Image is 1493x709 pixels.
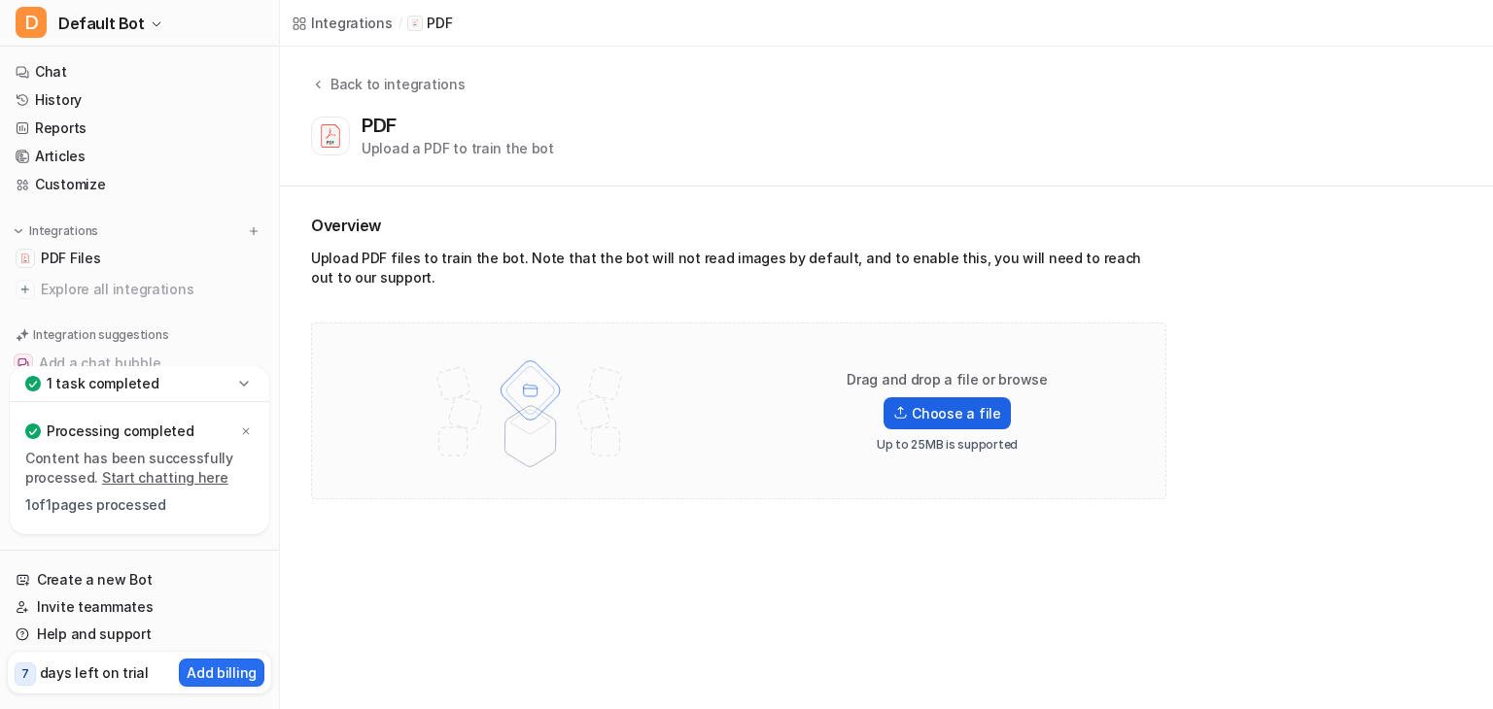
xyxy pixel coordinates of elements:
img: Add a chat bubble [17,357,29,369]
a: Help and support [8,621,271,648]
span: PDF Files [41,249,100,268]
a: Reports [8,115,271,142]
img: PDF icon [410,18,420,28]
span: Explore all integrations [41,274,263,305]
a: Articles [8,143,271,170]
img: expand menu [12,224,25,238]
div: Integrations [311,13,393,33]
a: Create a new Bot [8,566,271,593]
div: Back to integrations [325,74,465,94]
p: Drag and drop a file or browse [847,370,1048,389]
img: menu_add.svg [247,224,260,238]
p: Add billing [187,662,257,683]
p: 1 of 1 pages processed [25,495,254,515]
p: Content has been successfully processed. [25,449,254,488]
a: Start chatting here [102,469,228,486]
img: PDF Files [19,253,31,264]
img: explore all integrations [16,280,35,299]
label: Choose a file [884,397,1010,429]
img: Upload icon [893,406,908,420]
div: Upload PDF files to train the bot. Note that the bot will not read images by default, and to enab... [311,249,1166,295]
button: Back to integrations [311,74,465,114]
p: 1 task completed [47,374,159,393]
span: D [16,7,47,38]
h2: Overview [311,214,1166,237]
a: History [8,86,271,114]
a: Customize [8,171,271,198]
button: Add a chat bubbleAdd a chat bubble [8,348,271,379]
a: Explore all integrations [8,276,271,303]
p: Integrations [29,223,98,239]
a: PDF FilesPDF Files [8,245,271,272]
div: Upload a PDF to train the bot [362,138,554,158]
span: Default Bot [58,10,145,37]
p: 7 [21,665,29,683]
button: Add billing [179,658,264,687]
p: Up to 25MB is supported [877,437,1018,453]
p: days left on trial [40,662,149,683]
p: PDF [427,14,452,33]
a: PDF iconPDF [407,14,452,33]
button: Integrations [8,221,104,241]
span: / [399,15,402,32]
a: Integrations [292,13,393,33]
a: Chat [8,58,271,85]
a: Invite teammates [8,593,271,621]
img: File upload illustration [403,343,657,479]
p: Processing completed [47,422,193,441]
div: PDF [362,114,404,137]
p: Integration suggestions [33,326,168,344]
